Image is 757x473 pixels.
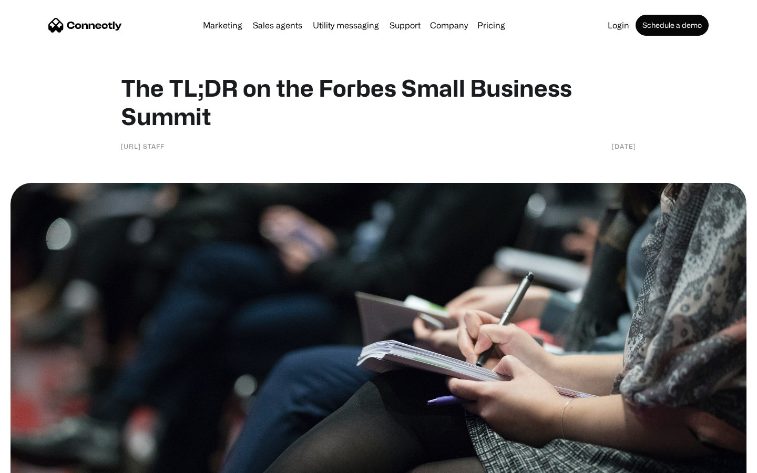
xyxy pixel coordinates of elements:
[121,74,636,130] h1: The TL;DR on the Forbes Small Business Summit
[603,21,633,29] a: Login
[636,15,709,36] a: Schedule a demo
[385,21,425,29] a: Support
[21,455,63,469] ul: Language list
[430,18,468,33] div: Company
[612,141,636,151] div: [DATE]
[249,21,306,29] a: Sales agents
[121,141,165,151] div: [URL] Staff
[473,21,509,29] a: Pricing
[309,21,383,29] a: Utility messaging
[199,21,247,29] a: Marketing
[11,455,63,469] aside: Language selected: English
